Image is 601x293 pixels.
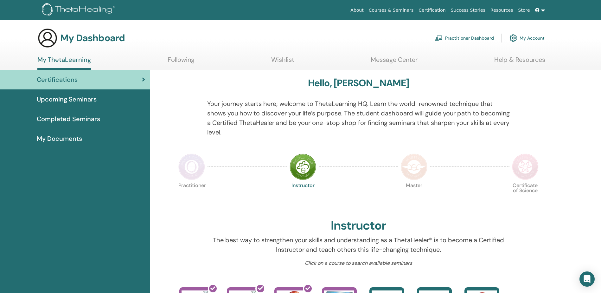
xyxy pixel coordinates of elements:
span: My Documents [37,134,82,143]
p: Practitioner [178,183,205,210]
a: Certification [416,4,448,16]
img: cog.svg [509,33,517,43]
p: Your journey starts here; welcome to ThetaLearning HQ. Learn the world-renowned technique that sh... [207,99,510,137]
a: Following [168,56,195,68]
img: logo.png [42,3,118,17]
span: Upcoming Seminars [37,94,97,104]
p: Certificate of Science [512,183,539,210]
a: Help & Resources [494,56,545,68]
img: chalkboard-teacher.svg [435,35,443,41]
p: Instructor [290,183,316,210]
p: The best way to strengthen your skills and understanding as a ThetaHealer® is to become a Certifi... [207,235,510,254]
span: Certifications [37,75,78,84]
h2: Instructor [331,218,386,233]
a: Wishlist [271,56,294,68]
a: Practitioner Dashboard [435,31,494,45]
img: Instructor [290,153,316,180]
h3: Hello, [PERSON_NAME] [308,77,409,89]
img: Practitioner [178,153,205,180]
h3: My Dashboard [60,32,125,44]
p: Master [401,183,427,210]
a: Message Center [371,56,418,68]
a: Resources [488,4,516,16]
img: Master [401,153,427,180]
a: My Account [509,31,545,45]
a: My ThetaLearning [37,56,91,70]
a: About [348,4,366,16]
img: generic-user-icon.jpg [37,28,58,48]
a: Success Stories [448,4,488,16]
span: Completed Seminars [37,114,100,124]
div: Open Intercom Messenger [579,271,595,287]
img: Certificate of Science [512,153,539,180]
a: Store [516,4,533,16]
p: Click on a course to search available seminars [207,259,510,267]
a: Courses & Seminars [366,4,416,16]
